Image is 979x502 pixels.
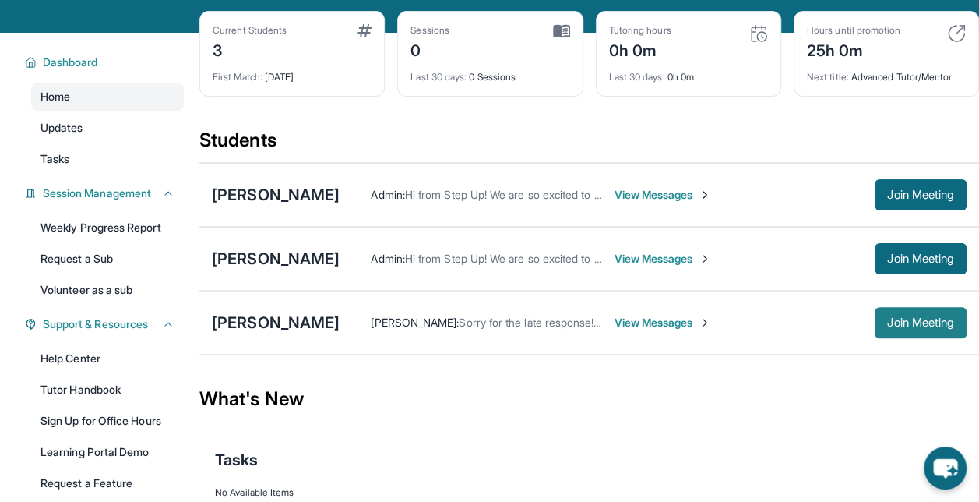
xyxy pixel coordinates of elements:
div: What's New [199,365,979,433]
a: Updates [31,114,184,142]
button: Join Meeting [875,243,967,274]
div: Sessions [410,24,449,37]
a: Tutor Handbook [31,376,184,404]
span: View Messages [614,251,711,267]
span: Support & Resources [43,316,148,332]
div: [PERSON_NAME] [212,184,340,206]
span: Next title : [807,71,849,83]
a: Tasks [31,145,184,173]
div: Advanced Tutor/Mentor [807,62,966,83]
button: Dashboard [37,55,174,70]
span: Admin : [371,252,404,265]
div: 0 Sessions [410,62,569,83]
img: card [357,24,372,37]
a: Request a Sub [31,245,184,273]
span: Admin : [371,188,404,201]
span: Tasks [215,449,258,471]
img: Chevron-Right [699,253,711,265]
span: Session Management [43,186,151,201]
div: 25h 0m [807,37,900,62]
a: Learning Portal Demo [31,438,184,466]
span: Join Meeting [887,254,954,263]
div: [PERSON_NAME] [212,312,340,334]
span: Dashboard [43,55,98,70]
button: Join Meeting [875,307,967,338]
button: Session Management [37,186,174,201]
button: Support & Resources [37,316,174,332]
div: 0h 0m [609,62,768,83]
a: Volunteer as a sub [31,276,184,304]
span: Last 30 days : [609,71,665,83]
img: card [947,24,966,43]
div: 3 [213,37,287,62]
a: Home [31,83,184,111]
div: Students [199,128,979,162]
div: Tutoring hours [609,24,671,37]
span: View Messages [614,315,711,331]
a: Sign Up for Office Hours [31,407,184,435]
div: 0h 0m [609,37,671,62]
span: Join Meeting [887,190,954,200]
div: [DATE] [213,62,372,83]
img: Chevron-Right [699,189,711,201]
span: Updates [40,120,83,136]
span: [PERSON_NAME] : [371,316,459,329]
a: Weekly Progress Report [31,214,184,242]
a: Help Center [31,345,184,373]
span: Home [40,89,70,104]
img: Chevron-Right [699,316,711,329]
img: card [553,24,570,38]
span: View Messages [614,187,711,203]
a: Request a Feature [31,469,184,497]
span: Tasks [40,151,69,167]
span: Last 30 days : [410,71,467,83]
button: chat-button [924,447,967,490]
div: [PERSON_NAME] [212,248,340,270]
div: 0 [410,37,449,62]
span: First Match : [213,71,262,83]
span: Join Meeting [887,318,954,327]
div: Current Students [213,24,287,37]
button: Join Meeting [875,179,967,210]
div: Hours until promotion [807,24,900,37]
div: No Available Items [215,486,963,499]
img: card [749,24,768,43]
